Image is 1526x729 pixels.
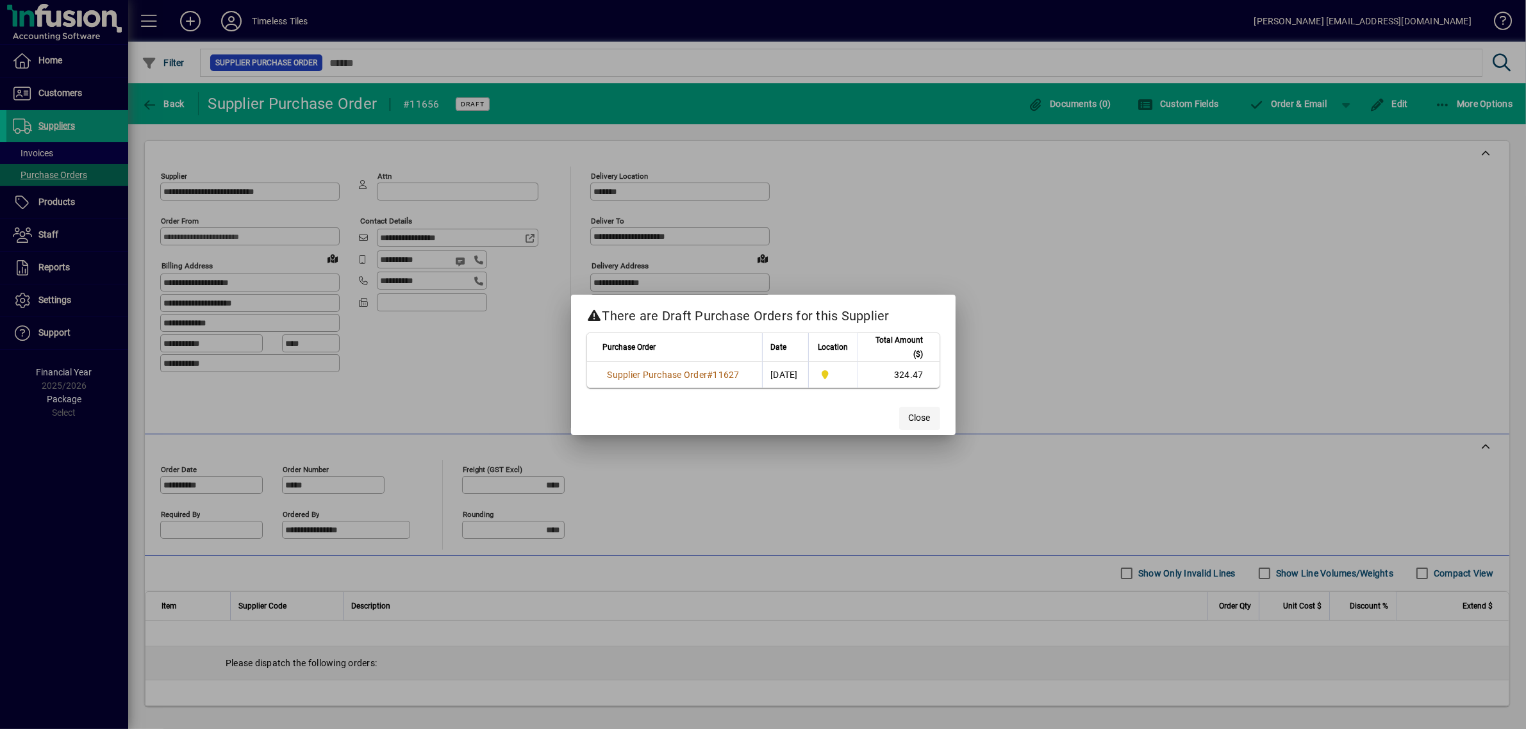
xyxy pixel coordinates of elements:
[899,407,940,430] button: Close
[762,362,808,388] td: [DATE]
[866,333,924,361] span: Total Amount ($)
[608,370,708,380] span: Supplier Purchase Order
[713,370,740,380] span: 11627
[817,368,850,382] span: Dunedin
[858,362,940,388] td: 324.47
[909,411,931,425] span: Close
[603,340,656,354] span: Purchase Order
[571,295,956,332] h2: There are Draft Purchase Orders for this Supplier
[770,340,786,354] span: Date
[818,340,848,354] span: Location
[603,368,744,382] a: Supplier Purchase Order#11627
[707,370,713,380] span: #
